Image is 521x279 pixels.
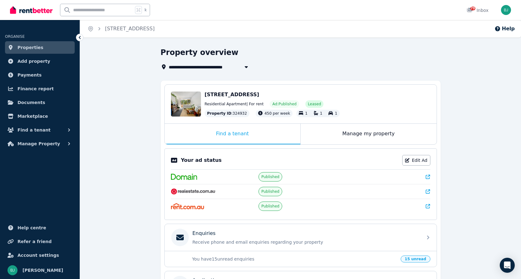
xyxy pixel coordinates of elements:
[467,7,488,13] div: Inbox
[308,102,321,107] span: Leased
[23,267,63,274] span: [PERSON_NAME]
[8,265,18,275] img: Bom Jin
[500,258,515,273] div: Open Intercom Messenger
[5,34,25,39] span: ORGANISE
[264,111,290,116] span: 450 per week
[5,249,75,262] a: Account settings
[5,137,75,150] button: Manage Property
[5,124,75,136] button: Find a tenant
[18,112,48,120] span: Marketplace
[18,238,52,245] span: Refer a friend
[171,203,204,209] img: Rent.com.au
[261,204,279,209] span: Published
[5,235,75,248] a: Refer a friend
[470,7,475,10] span: 79
[171,188,216,195] img: RealEstate.com.au
[18,71,42,79] span: Payments
[5,222,75,234] a: Help centre
[205,110,250,117] div: : 324932
[320,111,323,116] span: 1
[5,69,75,81] a: Payments
[18,252,59,259] span: Account settings
[5,96,75,109] a: Documents
[5,82,75,95] a: Finance report
[18,57,50,65] span: Add property
[144,7,147,12] span: k
[5,55,75,67] a: Add property
[205,102,264,107] span: Residential Apartment | For rent
[401,256,430,262] span: 15 unread
[301,124,437,144] div: Manage my property
[181,157,222,164] p: Your ad status
[5,110,75,122] a: Marketplace
[18,85,54,92] span: Finance report
[261,174,279,179] span: Published
[18,140,60,147] span: Manage Property
[18,224,46,232] span: Help centre
[272,102,296,107] span: Ad: Published
[193,239,419,245] p: Receive phone and email enquiries regarding your property
[18,44,43,51] span: Properties
[402,155,430,166] a: Edit Ad
[305,111,308,116] span: 1
[335,111,337,116] span: 1
[192,256,397,262] p: You have 15 unread enquiries
[193,230,216,237] p: Enquiries
[161,47,238,57] h1: Property overview
[165,124,300,144] div: Find a tenant
[207,111,232,116] span: Property ID
[5,41,75,54] a: Properties
[10,5,53,15] img: RentBetter
[80,20,162,37] nav: Breadcrumb
[501,5,511,15] img: Bom Jin
[205,92,259,97] span: [STREET_ADDRESS]
[494,25,515,32] button: Help
[18,126,51,134] span: Find a tenant
[165,224,437,251] a: EnquiriesReceive phone and email enquiries regarding your property
[261,189,279,194] span: Published
[18,99,45,106] span: Documents
[105,26,155,32] a: [STREET_ADDRESS]
[171,174,197,180] img: Domain.com.au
